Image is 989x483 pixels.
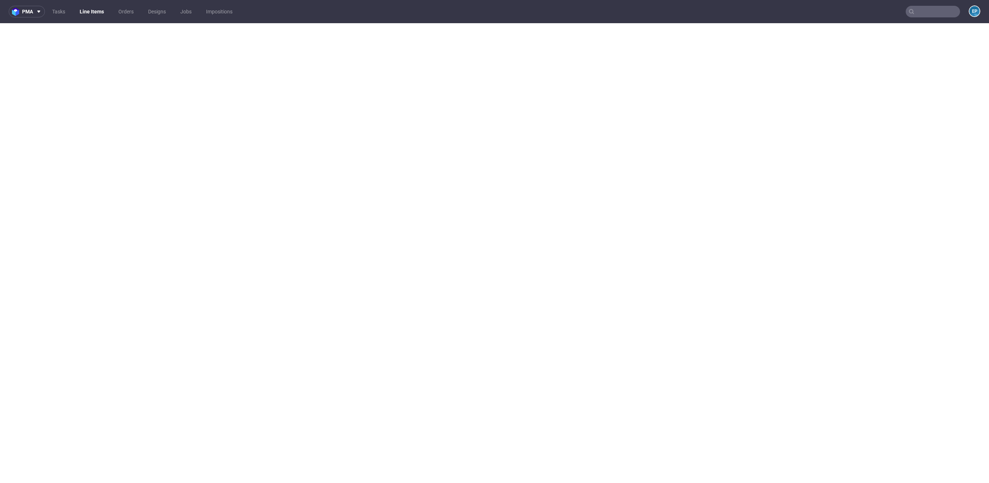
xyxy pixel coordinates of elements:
a: Jobs [176,6,196,17]
a: Line Items [75,6,108,17]
button: pma [9,6,45,17]
a: Orders [114,6,138,17]
a: Tasks [48,6,70,17]
figcaption: EP [969,6,980,16]
a: Designs [144,6,170,17]
img: logo [12,8,22,16]
span: pma [22,9,33,14]
a: Impositions [202,6,237,17]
